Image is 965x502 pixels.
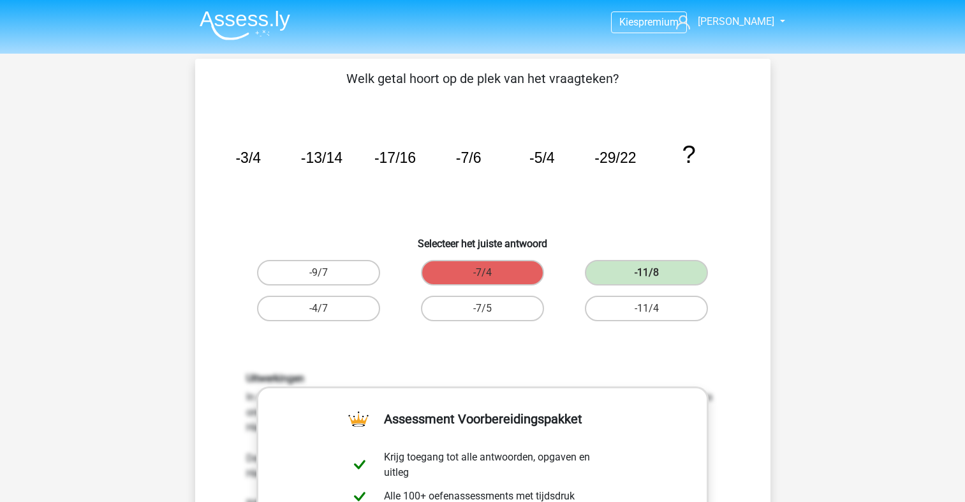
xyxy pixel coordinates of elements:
label: -4/7 [257,296,380,321]
img: Assessly [200,10,290,40]
span: [PERSON_NAME] [698,15,774,27]
tspan: -3/4 [235,149,261,166]
label: -7/4 [421,260,544,285]
a: Kiespremium [612,13,686,31]
label: -11/4 [585,296,708,321]
a: [PERSON_NAME] [671,14,776,29]
tspan: -5/4 [529,149,554,166]
tspan: -7/6 [455,149,481,166]
h6: Selecteer het juiste antwoord [216,227,750,250]
h6: Uitwerkingen [246,372,719,384]
label: -11/8 [585,260,708,285]
span: premium [638,16,679,28]
label: -9/7 [257,260,380,285]
tspan: -29/22 [594,149,636,166]
p: Welk getal hoort op de plek van het vraagteken? [216,69,750,88]
tspan: -13/14 [300,149,342,166]
label: -7/5 [421,296,544,321]
span: Kies [619,16,638,28]
tspan: -17/16 [374,149,415,166]
tspan: ? [682,141,695,168]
